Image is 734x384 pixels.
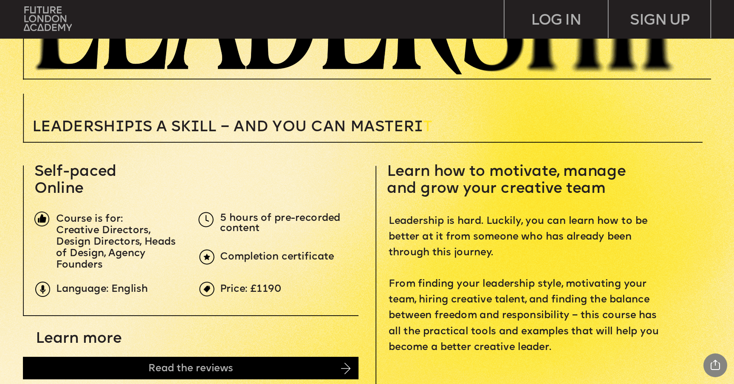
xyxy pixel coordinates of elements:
img: image-1fa7eedb-a71f-428c-a033-33de134354ef.png [34,212,49,226]
span: Price: £1190 [220,284,282,294]
span: Course is for: [56,214,123,224]
img: image-14cb1b2c-41b0-4782-8715-07bdb6bd2f06.png [341,363,350,374]
span: Completion certificate [220,251,334,262]
span: Language: English [56,284,148,294]
img: upload-5dcb7aea-3d7f-4093-a867-f0427182171d.png [198,212,213,227]
span: Creative Directors, Design Directors, Heads of Design, Agency Founders [56,225,179,270]
div: Share [703,353,727,377]
span: i [116,120,124,135]
span: i [191,120,199,135]
span: i [414,120,423,135]
span: Online [34,181,83,196]
span: Self-paced [34,164,117,179]
span: Learn more [36,331,122,346]
span: Leadership is hard. Luckily, you can learn how to be better at it from someone who has already be... [389,216,662,353]
img: upload-9eb2eadd-7bf9-4b2b-b585-6dd8b9275b41.png [35,282,50,296]
span: 5 hours of pre-recorded content [220,213,343,234]
img: upload-969c61fd-ea08-4d05-af36-d273f2608f5e.png [199,282,214,296]
p: T [32,120,548,135]
img: upload-bfdffa89-fac7-4f57-a443-c7c39906ba42.png [24,6,72,31]
span: Leadersh p s a sk ll – and you can MASTER [32,120,423,135]
span: i [134,120,143,135]
img: upload-6b0d0326-a6ce-441c-aac1-c2ff159b353e.png [199,249,214,264]
span: Learn how to motivate, manage and grow your creative team [387,164,630,196]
